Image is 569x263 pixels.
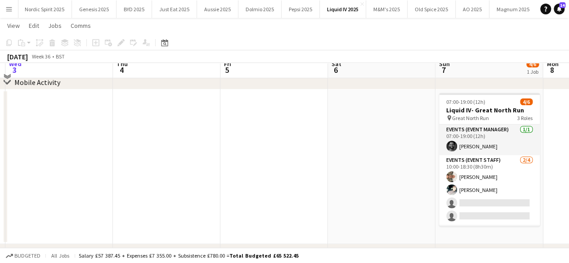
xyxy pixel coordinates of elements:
span: Edit [29,22,39,30]
div: Mobile Activity [14,78,60,87]
button: Nordic Spirit 2025 [18,0,72,18]
span: Budgeted [14,253,40,259]
button: Aussie 2025 [197,0,238,18]
h3: Liquid IV- Great North Run [439,106,540,114]
button: Liquid IV 2025 [320,0,366,18]
button: Old Spice 2025 [408,0,456,18]
button: Pepsi 2025 [282,0,320,18]
span: 6 [330,65,341,75]
button: Dolmio 2025 [238,0,282,18]
span: Mon [547,60,558,68]
app-card-role: Events (Event Staff)2/410:00-18:30 (8h30m)[PERSON_NAME][PERSON_NAME] [439,155,540,225]
span: 3 [8,65,22,75]
span: Week 36 [30,53,52,60]
button: Genesis 2025 [72,0,116,18]
a: 14 [554,4,565,14]
span: Total Budgeted £65 522.45 [229,252,299,259]
app-card-role: Events (Event Manager)1/107:00-19:00 (12h)[PERSON_NAME] [439,125,540,155]
a: Jobs [45,20,65,31]
button: AO 2025 [456,0,489,18]
span: 7 [438,65,450,75]
button: Magnum 2025 [489,0,537,18]
span: View [7,22,20,30]
span: 5 [223,65,231,75]
span: 07:00-19:00 (12h) [446,98,485,105]
a: Comms [67,20,94,31]
div: BST [56,53,65,60]
button: M&M's 2025 [366,0,408,18]
div: Festivals [14,247,42,256]
div: [DATE] [7,52,28,61]
span: Thu [116,60,128,68]
div: Salary £57 387.45 + Expenses £7 355.00 + Subsistence £780.00 = [79,252,299,259]
span: Great North Run [452,115,489,121]
span: Sun [439,60,450,68]
span: 14 [559,2,565,8]
span: 4/6 [526,61,539,67]
span: Sat [332,60,341,68]
button: Just Eat 2025 [152,0,197,18]
a: View [4,20,23,31]
span: 3 Roles [517,115,533,121]
span: Wed [9,60,22,68]
div: 1 Job [527,68,538,75]
span: 4/6 [520,98,533,105]
span: Comms [71,22,91,30]
span: 4 [115,65,128,75]
span: All jobs [49,252,71,259]
span: Fri [224,60,231,68]
button: BYD 2025 [116,0,152,18]
a: Edit [25,20,43,31]
span: 8 [545,65,558,75]
app-job-card: 07:00-19:00 (12h)4/6Liquid IV- Great North Run Great North Run3 RolesEvents (Event Manager)1/107:... [439,93,540,226]
span: Jobs [48,22,62,30]
button: Budgeted [4,251,42,261]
